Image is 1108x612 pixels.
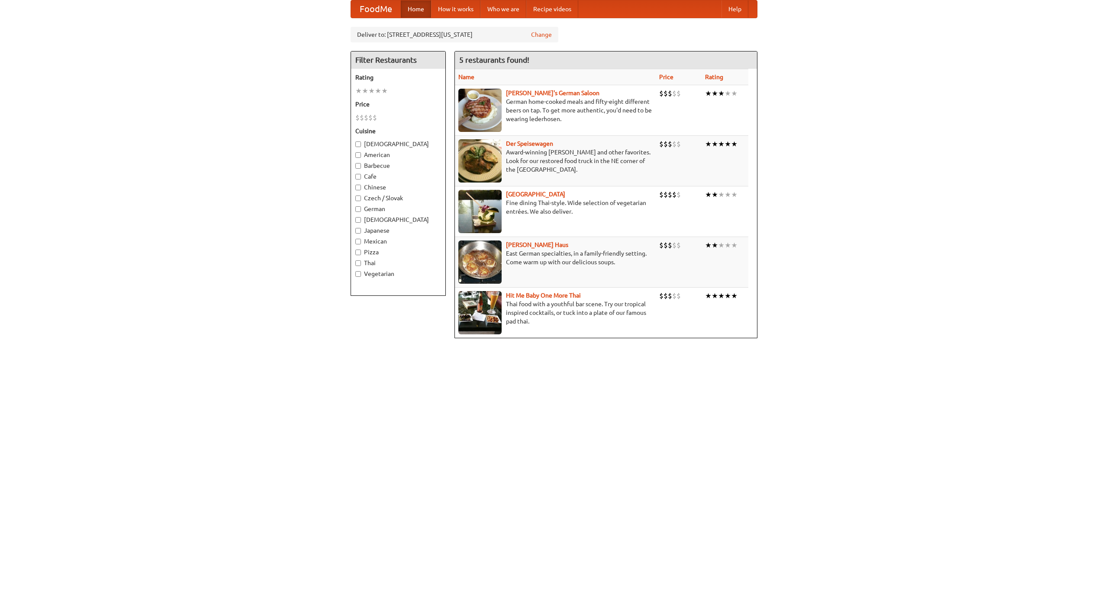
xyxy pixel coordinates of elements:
a: Hit Me Baby One More Thai [506,292,581,299]
li: ★ [705,190,712,199]
input: Thai [355,260,361,266]
input: [DEMOGRAPHIC_DATA] [355,141,361,147]
label: Cafe [355,172,441,181]
li: ★ [705,139,712,149]
li: ★ [712,139,718,149]
p: Thai food with a youthful bar scene. Try our tropical inspired cocktails, or tuck into a plate of... [458,300,652,326]
li: ★ [718,190,725,199]
li: $ [368,113,373,122]
li: $ [360,113,364,122]
input: Czech / Slovak [355,195,361,201]
li: ★ [718,89,725,98]
b: [GEOGRAPHIC_DATA] [506,191,565,198]
li: $ [355,113,360,122]
h5: Price [355,100,441,109]
label: Barbecue [355,161,441,170]
li: ★ [731,190,738,199]
a: Change [531,30,552,39]
img: esthers.jpg [458,89,502,132]
li: $ [664,139,668,149]
a: Recipe videos [526,0,578,18]
h5: Cuisine [355,127,441,135]
img: speisewagen.jpg [458,139,502,183]
p: Fine dining Thai-style. Wide selection of vegetarian entrées. We also deliver. [458,199,652,216]
li: $ [659,240,664,250]
h5: Rating [355,73,441,82]
li: $ [672,240,676,250]
li: ★ [705,89,712,98]
li: ★ [731,139,738,149]
li: ★ [712,240,718,250]
li: $ [664,291,668,301]
h4: Filter Restaurants [351,51,445,69]
li: ★ [731,89,738,98]
label: Thai [355,259,441,267]
div: Deliver to: [STREET_ADDRESS][US_STATE] [351,27,558,42]
a: [PERSON_NAME] Haus [506,241,568,248]
a: [PERSON_NAME]'s German Saloon [506,90,599,96]
li: $ [676,240,681,250]
img: kohlhaus.jpg [458,240,502,284]
li: ★ [705,240,712,250]
li: $ [659,291,664,301]
li: $ [668,190,672,199]
li: $ [373,113,377,122]
p: Award-winning [PERSON_NAME] and other favorites. Look for our restored food truck in the NE corne... [458,148,652,174]
a: FoodMe [351,0,401,18]
li: ★ [368,86,375,96]
li: $ [672,190,676,199]
li: ★ [725,190,731,199]
a: Who we are [480,0,526,18]
li: ★ [718,139,725,149]
input: Pizza [355,250,361,255]
li: $ [364,113,368,122]
li: $ [676,89,681,98]
a: Home [401,0,431,18]
input: German [355,206,361,212]
p: East German specialties, in a family-friendly setting. Come warm up with our delicious soups. [458,249,652,266]
label: Chinese [355,183,441,192]
label: [DEMOGRAPHIC_DATA] [355,140,441,148]
li: $ [664,89,668,98]
li: ★ [712,89,718,98]
li: $ [659,89,664,98]
label: [DEMOGRAPHIC_DATA] [355,215,441,224]
ng-pluralize: 5 restaurants found! [459,56,529,64]
label: German [355,205,441,213]
label: American [355,151,441,159]
a: Rating [705,74,723,80]
input: Vegetarian [355,271,361,277]
li: $ [668,240,672,250]
a: Der Speisewagen [506,140,553,147]
li: ★ [725,291,731,301]
label: Mexican [355,237,441,246]
li: ★ [725,139,731,149]
li: $ [659,139,664,149]
li: ★ [731,240,738,250]
input: [DEMOGRAPHIC_DATA] [355,217,361,223]
li: $ [668,291,672,301]
img: satay.jpg [458,190,502,233]
a: How it works [431,0,480,18]
li: ★ [725,89,731,98]
li: $ [668,139,672,149]
input: Japanese [355,228,361,234]
p: German home-cooked meals and fifty-eight different beers on tap. To get more authentic, you'd nee... [458,97,652,123]
li: $ [676,139,681,149]
label: Czech / Slovak [355,194,441,202]
input: American [355,152,361,158]
li: ★ [375,86,381,96]
li: $ [659,190,664,199]
li: ★ [725,240,731,250]
input: Mexican [355,239,361,244]
a: Help [721,0,748,18]
li: ★ [355,86,362,96]
label: Japanese [355,226,441,235]
li: ★ [712,190,718,199]
input: Cafe [355,174,361,179]
a: Name [458,74,474,80]
li: $ [676,190,681,199]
